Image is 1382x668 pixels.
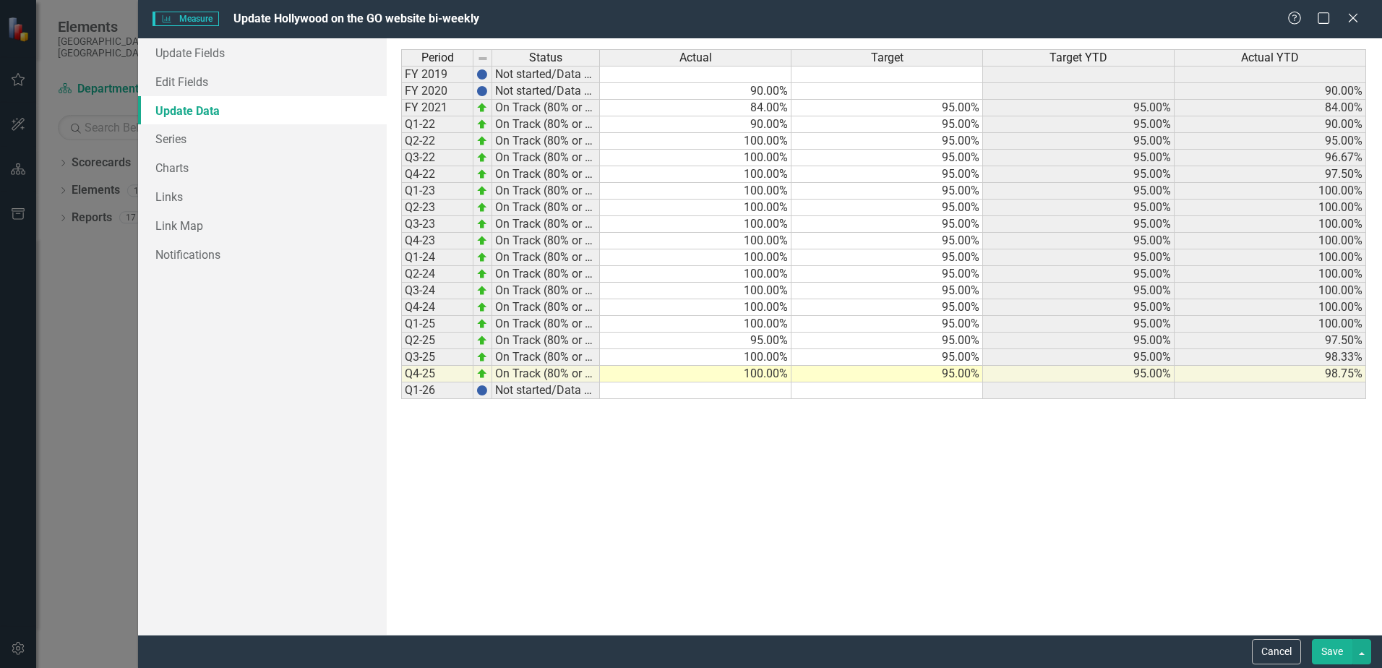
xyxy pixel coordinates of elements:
[138,240,387,269] a: Notifications
[1175,133,1366,150] td: 95.00%
[1175,333,1366,349] td: 97.50%
[871,51,904,64] span: Target
[983,100,1175,116] td: 95.00%
[983,316,1175,333] td: 95.00%
[476,119,488,130] img: zOikAAAAAElFTkSuQmCC
[1175,366,1366,382] td: 98.75%
[791,216,983,233] td: 95.00%
[983,266,1175,283] td: 95.00%
[476,168,488,180] img: zOikAAAAAElFTkSuQmCC
[401,66,473,83] td: FY 2019
[153,12,218,26] span: Measure
[983,200,1175,216] td: 95.00%
[600,133,791,150] td: 100.00%
[983,183,1175,200] td: 95.00%
[401,299,473,316] td: Q4-24
[600,183,791,200] td: 100.00%
[1175,83,1366,100] td: 90.00%
[401,183,473,200] td: Q1-23
[600,349,791,366] td: 100.00%
[492,66,600,83] td: Not started/Data not yet available
[791,233,983,249] td: 95.00%
[1175,316,1366,333] td: 100.00%
[476,218,488,230] img: zOikAAAAAElFTkSuQmCC
[1252,639,1301,664] button: Cancel
[138,124,387,153] a: Series
[401,100,473,116] td: FY 2021
[1175,100,1366,116] td: 84.00%
[492,200,600,216] td: On Track (80% or higher)
[791,299,983,316] td: 95.00%
[492,216,600,233] td: On Track (80% or higher)
[1175,216,1366,233] td: 100.00%
[492,382,600,399] td: Not started/Data not yet available
[401,266,473,283] td: Q2-24
[983,166,1175,183] td: 95.00%
[492,283,600,299] td: On Track (80% or higher)
[983,366,1175,382] td: 95.00%
[983,150,1175,166] td: 95.00%
[983,233,1175,249] td: 95.00%
[791,166,983,183] td: 95.00%
[600,166,791,183] td: 100.00%
[138,96,387,125] a: Update Data
[476,252,488,263] img: zOikAAAAAElFTkSuQmCC
[401,333,473,349] td: Q2-25
[476,152,488,163] img: zOikAAAAAElFTkSuQmCC
[492,83,600,100] td: Not started/Data not yet available
[476,69,488,80] img: BgCOk07PiH71IgAAAABJRU5ErkJggg==
[401,382,473,399] td: Q1-26
[476,335,488,346] img: zOikAAAAAElFTkSuQmCC
[476,185,488,197] img: zOikAAAAAElFTkSuQmCC
[983,116,1175,133] td: 95.00%
[401,200,473,216] td: Q2-23
[791,333,983,349] td: 95.00%
[492,100,600,116] td: On Track (80% or higher)
[476,368,488,380] img: zOikAAAAAElFTkSuQmCC
[791,316,983,333] td: 95.00%
[401,216,473,233] td: Q3-23
[401,233,473,249] td: Q4-23
[600,266,791,283] td: 100.00%
[492,366,600,382] td: On Track (80% or higher)
[492,233,600,249] td: On Track (80% or higher)
[476,301,488,313] img: zOikAAAAAElFTkSuQmCC
[679,51,712,64] span: Actual
[1175,200,1366,216] td: 100.00%
[476,351,488,363] img: zOikAAAAAElFTkSuQmCC
[1175,266,1366,283] td: 100.00%
[791,200,983,216] td: 95.00%
[983,283,1175,299] td: 95.00%
[476,268,488,280] img: zOikAAAAAElFTkSuQmCC
[600,116,791,133] td: 90.00%
[476,285,488,296] img: zOikAAAAAElFTkSuQmCC
[983,299,1175,316] td: 95.00%
[138,182,387,211] a: Links
[138,153,387,182] a: Charts
[401,166,473,183] td: Q4-22
[138,67,387,96] a: Edit Fields
[983,349,1175,366] td: 95.00%
[791,100,983,116] td: 95.00%
[600,100,791,116] td: 84.00%
[600,83,791,100] td: 90.00%
[476,135,488,147] img: zOikAAAAAElFTkSuQmCC
[600,216,791,233] td: 100.00%
[983,216,1175,233] td: 95.00%
[492,166,600,183] td: On Track (80% or higher)
[600,150,791,166] td: 100.00%
[1175,283,1366,299] td: 100.00%
[600,249,791,266] td: 100.00%
[492,266,600,283] td: On Track (80% or higher)
[138,211,387,240] a: Link Map
[492,133,600,150] td: On Track (80% or higher)
[421,51,454,64] span: Period
[492,116,600,133] td: On Track (80% or higher)
[1175,249,1366,266] td: 100.00%
[600,333,791,349] td: 95.00%
[600,366,791,382] td: 100.00%
[401,133,473,150] td: Q2-22
[476,102,488,114] img: zOikAAAAAElFTkSuQmCC
[476,202,488,213] img: zOikAAAAAElFTkSuQmCC
[983,333,1175,349] td: 95.00%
